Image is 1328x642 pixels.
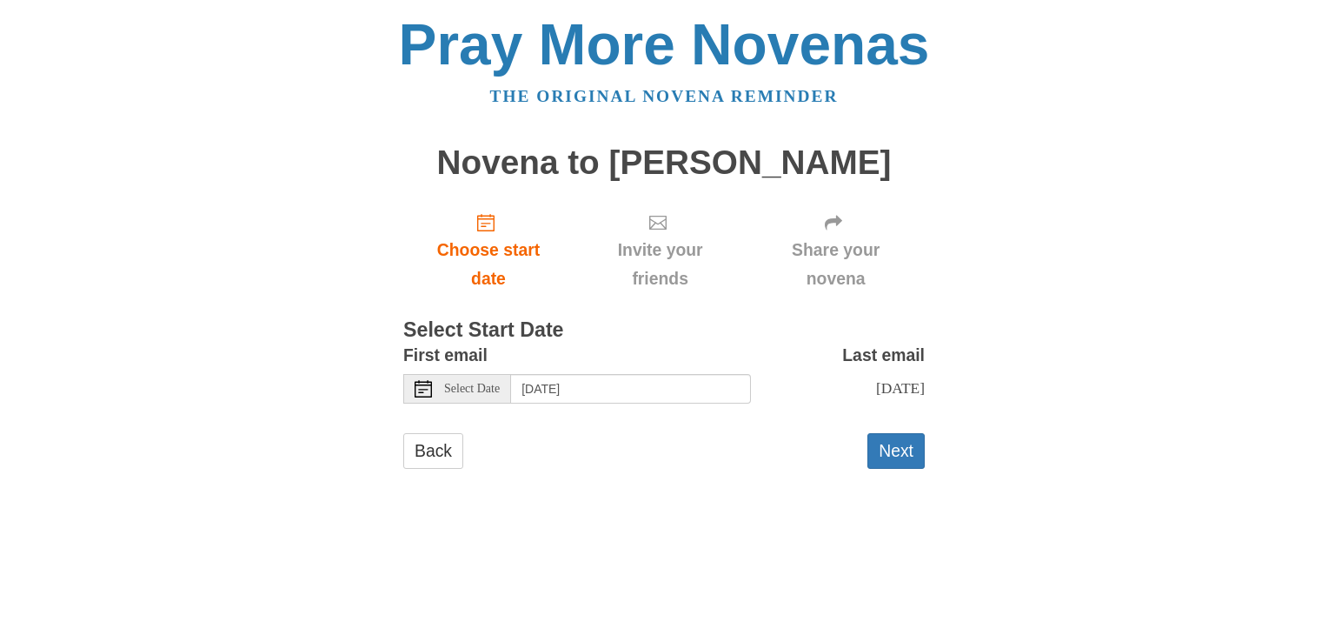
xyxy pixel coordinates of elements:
a: The original novena reminder [490,87,839,105]
button: Next [867,433,925,469]
h1: Novena to [PERSON_NAME] [403,144,925,182]
span: [DATE] [876,379,925,397]
div: Click "Next" to confirm your start date first. [747,198,925,302]
h3: Select Start Date [403,319,925,342]
span: Invite your friends [591,236,729,293]
label: First email [403,341,488,370]
div: Click "Next" to confirm your start date first. [574,198,747,302]
span: Select Date [444,383,500,395]
span: Share your novena [764,236,907,293]
a: Pray More Novenas [399,12,930,77]
span: Choose start date [421,236,556,293]
a: Back [403,433,463,469]
a: Choose start date [403,198,574,302]
label: Last email [842,341,925,370]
